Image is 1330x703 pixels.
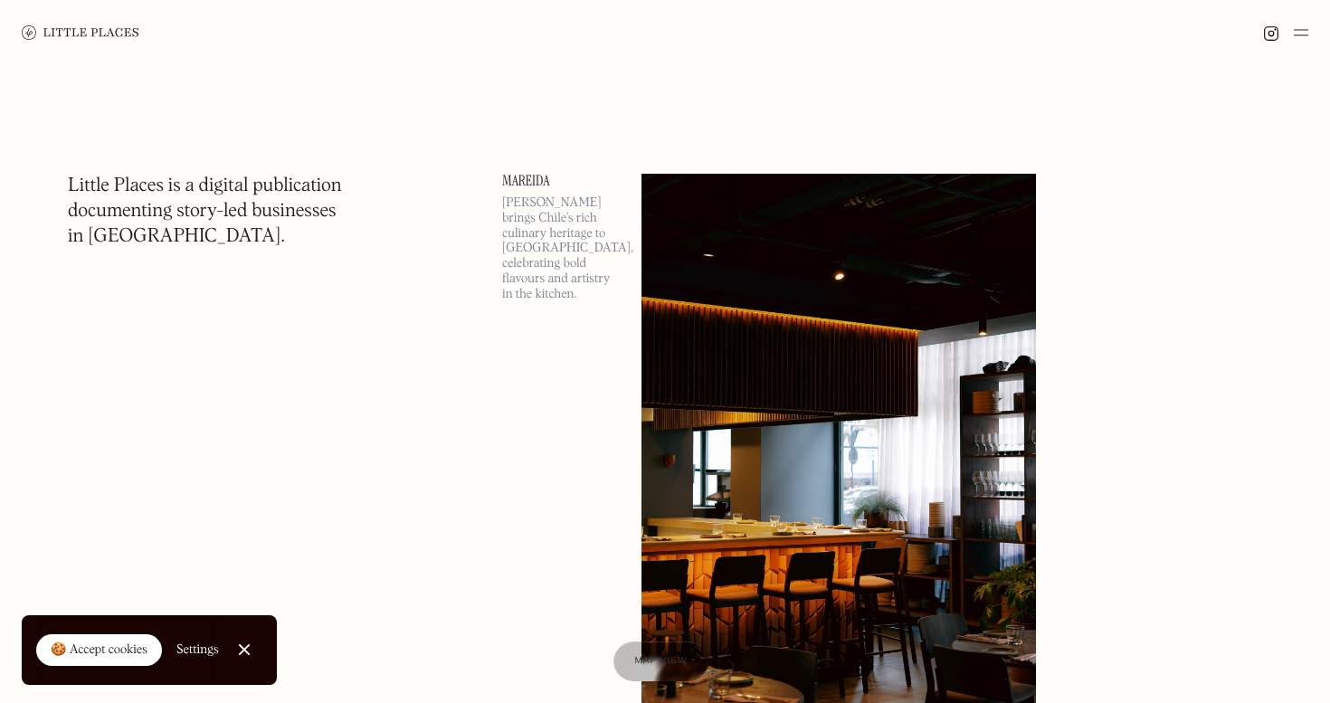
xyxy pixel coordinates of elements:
[176,643,219,656] div: Settings
[635,656,688,666] span: Map view
[226,632,262,668] a: Close Cookie Popup
[68,174,342,250] h1: Little Places is a digital publication documenting story-led businesses in [GEOGRAPHIC_DATA].
[502,174,620,188] a: Mareida
[51,641,147,660] div: 🍪 Accept cookies
[613,641,709,681] a: Map view
[36,634,162,667] a: 🍪 Accept cookies
[243,650,244,651] div: Close Cookie Popup
[502,195,620,302] p: [PERSON_NAME] brings Chile’s rich culinary heritage to [GEOGRAPHIC_DATA], celebrating bold flavou...
[176,630,219,670] a: Settings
